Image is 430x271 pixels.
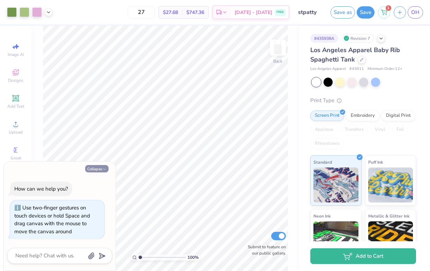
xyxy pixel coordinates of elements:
span: Upload [9,129,23,135]
a: OH [408,6,423,19]
span: # 43011 [349,66,364,72]
img: Puff Ink [368,167,413,202]
span: 100 % [187,254,199,261]
span: Designs [8,78,23,83]
img: Metallic & Glitter Ink [368,221,413,256]
span: [DATE] - [DATE] [235,9,272,16]
div: Transfers [340,124,368,135]
label: Submit to feature on our public gallery. [244,244,286,256]
div: Screen Print [310,110,344,121]
div: How can we help you? [14,185,68,192]
div: Digital Print [381,110,415,121]
button: Save as [331,6,355,19]
span: Puff Ink [368,158,383,166]
img: Neon Ink [313,221,358,256]
div: Foil [392,124,408,135]
input: – – [128,6,155,19]
span: Standard [313,158,332,166]
div: Revision 7 [342,34,374,43]
img: Standard [313,167,358,202]
div: Embroidery [346,110,379,121]
span: $27.68 [163,9,178,16]
span: Greek [10,155,21,161]
span: Metallic & Glitter Ink [368,212,409,220]
div: Vinyl [370,124,390,135]
div: # 435938A [310,34,338,43]
input: Untitled Design [293,5,327,19]
div: Use two-finger gestures on touch devices or hold Space and drag canvas with the mouse to move the... [14,204,90,235]
span: FREE [276,10,284,15]
span: Minimum Order: 12 + [368,66,402,72]
span: Add Text [7,104,24,109]
button: Add to Cart [310,248,416,264]
span: Los Angeles Apparel Baby Rib Spaghetti Tank [310,46,400,64]
span: Neon Ink [313,212,331,220]
div: Back [273,58,282,64]
div: Rhinestones [310,138,344,149]
button: Collapse [85,165,109,172]
span: Los Angeles Apparel [310,66,346,72]
span: 1 [386,5,391,11]
button: Save [357,6,375,19]
span: $747.36 [186,9,204,16]
img: Back [271,41,285,55]
div: Print Type [310,97,416,105]
div: Applique [310,124,338,135]
span: OH [411,8,420,16]
span: Image AI [8,52,24,57]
